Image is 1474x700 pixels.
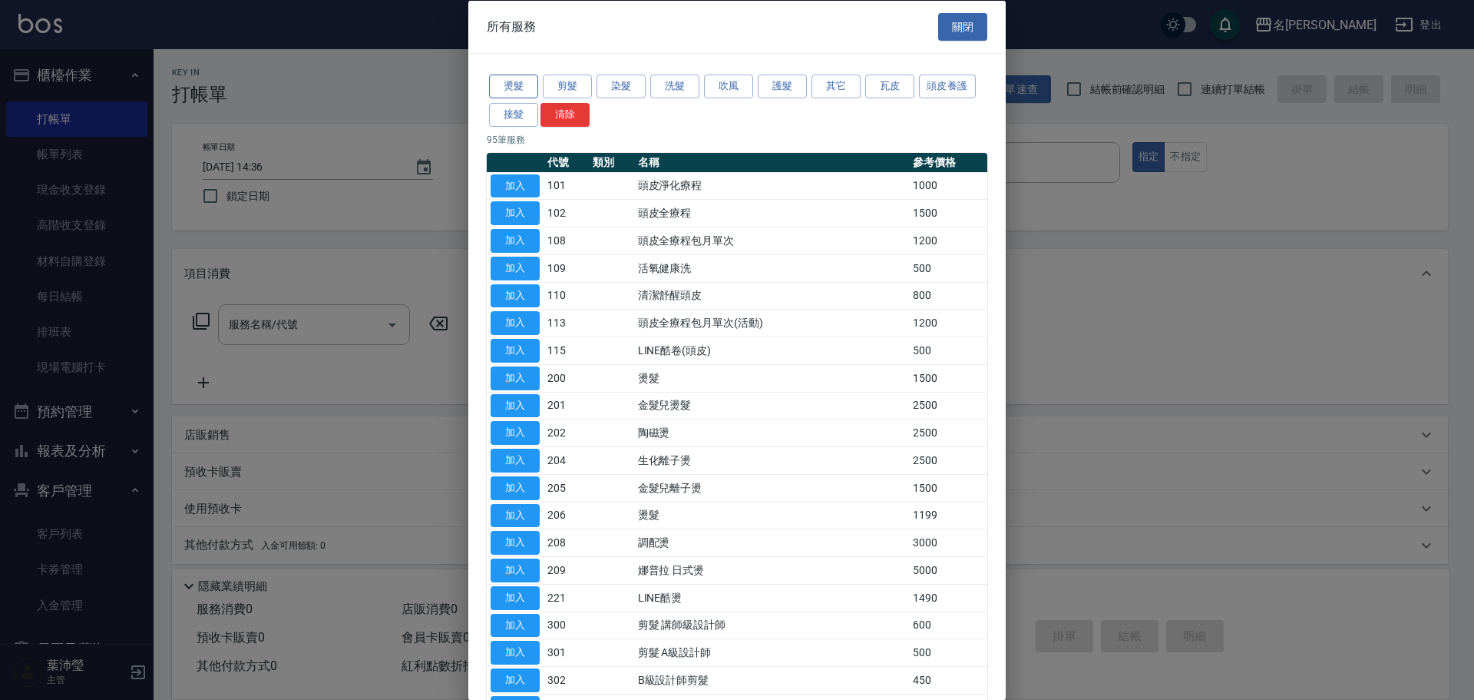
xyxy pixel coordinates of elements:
button: 頭皮養護 [919,75,976,98]
button: 護髮 [758,75,807,98]
p: 95 筆服務 [487,132,987,146]
button: 加入 [491,613,540,637]
td: 頭皮全療程包月單次(活動) [634,309,909,337]
td: 金髮兒離子燙 [634,474,909,502]
td: 剪髮 講師級設計師 [634,612,909,639]
td: 2500 [909,392,987,420]
td: 1500 [909,364,987,392]
span: 所有服務 [487,18,536,34]
th: 參考價格 [909,152,987,172]
td: 剪髮 A級設計師 [634,639,909,666]
td: 115 [544,337,589,364]
td: 202 [544,419,589,446]
td: 頭皮淨化療程 [634,172,909,200]
td: 金髮兒燙髮 [634,392,909,420]
td: 500 [909,254,987,282]
td: 102 [544,199,589,227]
button: 加入 [491,641,540,665]
td: 206 [544,502,589,529]
button: 加入 [491,531,540,555]
button: 加入 [491,174,540,197]
button: 加入 [491,284,540,307]
td: 燙髮 [634,364,909,392]
td: 1500 [909,474,987,502]
td: 110 [544,282,589,310]
td: 113 [544,309,589,337]
button: 剪髮 [543,75,592,98]
button: 加入 [491,201,540,225]
td: LINE酷燙 [634,584,909,612]
td: 生化離子燙 [634,446,909,474]
button: 接髮 [489,102,538,126]
td: 燙髮 [634,502,909,529]
button: 加入 [491,586,540,609]
td: 450 [909,666,987,694]
button: 其它 [811,75,861,98]
button: 關閉 [938,12,987,41]
td: 1500 [909,199,987,227]
button: 加入 [491,421,540,445]
td: 221 [544,584,589,612]
button: 瓦皮 [865,75,914,98]
td: 205 [544,474,589,502]
th: 類別 [589,152,634,172]
td: 頭皮全療程 [634,199,909,227]
td: 陶磁燙 [634,419,909,446]
td: 1000 [909,172,987,200]
td: 娜普拉 日式燙 [634,556,909,584]
td: 301 [544,639,589,666]
button: 加入 [491,668,540,692]
button: 加入 [491,229,540,253]
td: 209 [544,556,589,584]
button: 染髮 [597,75,646,98]
button: 加入 [491,503,540,527]
button: 加入 [491,393,540,417]
td: 204 [544,446,589,474]
td: 3000 [909,529,987,556]
button: 洗髮 [650,75,699,98]
td: 調配燙 [634,529,909,556]
td: 活氧健康洗 [634,254,909,282]
button: 吹風 [704,75,753,98]
th: 代號 [544,152,589,172]
button: 加入 [491,311,540,335]
td: B級設計師剪髮 [634,666,909,694]
button: 加入 [491,339,540,363]
td: 300 [544,612,589,639]
td: 208 [544,529,589,556]
td: 201 [544,392,589,420]
td: 1490 [909,584,987,612]
td: 500 [909,639,987,666]
button: 加入 [491,559,540,582]
th: 名稱 [634,152,909,172]
td: 頭皮全療程包月單次 [634,227,909,254]
td: 2500 [909,446,987,474]
td: 800 [909,282,987,310]
td: LINE酷卷(頭皮) [634,337,909,364]
td: 清潔舒醒頭皮 [634,282,909,310]
td: 1200 [909,227,987,254]
button: 燙髮 [489,75,538,98]
td: 2500 [909,419,987,446]
td: 302 [544,666,589,694]
td: 500 [909,337,987,364]
button: 加入 [491,476,540,499]
button: 加入 [491,256,540,280]
button: 清除 [540,102,590,126]
td: 600 [909,612,987,639]
td: 1199 [909,502,987,529]
td: 109 [544,254,589,282]
td: 101 [544,172,589,200]
button: 加入 [491,449,540,473]
td: 200 [544,364,589,392]
button: 加入 [491,366,540,390]
td: 1200 [909,309,987,337]
td: 5000 [909,556,987,584]
td: 108 [544,227,589,254]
